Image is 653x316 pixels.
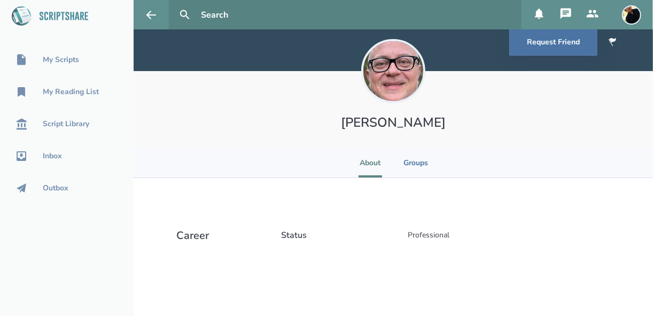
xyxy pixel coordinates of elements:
img: user_1750930607-crop.jpg [622,5,641,25]
img: user_1750710343-crop.jpg [361,39,425,103]
h1: [PERSON_NAME] [295,114,492,131]
h2: Status [281,229,399,241]
div: Professional [399,221,458,250]
li: Groups [403,148,428,178]
div: Inbox [43,152,62,160]
h2: Career [176,228,273,244]
li: About [359,148,382,178]
button: Request Friend [509,29,597,56]
div: My Reading List [43,88,99,96]
div: Script Library [43,120,89,128]
div: Outbox [43,184,68,192]
div: My Scripts [43,56,79,64]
